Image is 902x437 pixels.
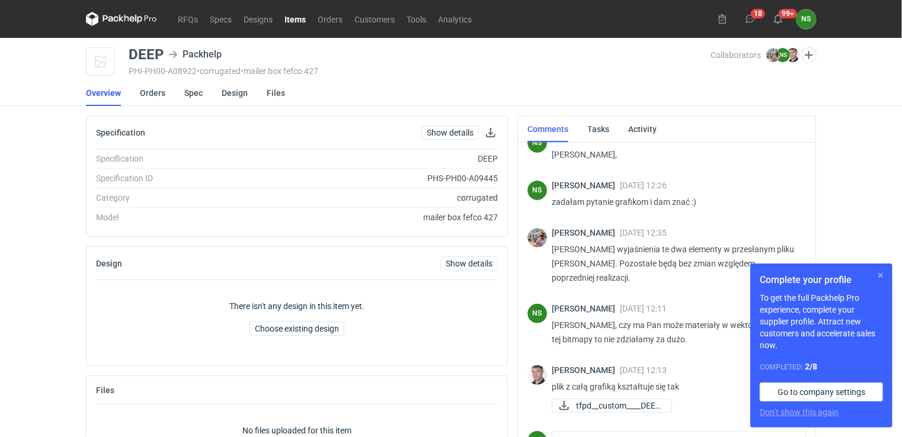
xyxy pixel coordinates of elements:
a: Go to company settings [760,383,883,401]
span: • corrugated [197,66,241,76]
button: NS [797,9,816,29]
figcaption: NS [776,48,790,62]
h1: Complete your profile [760,273,883,287]
div: DEEP [129,47,164,62]
img: Maciej Sikora [527,365,547,385]
span: Choose existing design [255,324,339,333]
div: tfpd__custom____DEEP__d0__oR168509738__outside.pdf [552,399,670,413]
span: [PERSON_NAME] [552,181,620,190]
span: [PERSON_NAME] [552,304,620,313]
button: Don’t show this again [760,406,839,418]
figcaption: NS [527,181,547,200]
p: plik z całą grafiką kształtuje się tak [552,380,797,394]
button: 99+ [769,9,788,28]
div: mailer box fefco 427 [257,211,498,223]
div: PHI-PH00-A08922 [129,66,711,76]
p: To get the full Packhelp Pro experience, complete your supplier profile. Attract new customers an... [760,292,883,351]
span: [DATE] 12:11 [620,304,667,313]
button: Download specification [484,126,498,140]
div: Packhelp [168,47,222,62]
img: Maciej Sikora [786,48,800,62]
a: Orders [312,12,348,26]
a: Comments [527,116,568,142]
a: Show details [421,126,479,140]
p: [PERSON_NAME], [552,147,797,162]
a: Design [222,80,248,106]
img: Michał Palasek [527,228,547,248]
span: Collaborators [711,50,762,60]
a: Orders [140,80,165,106]
h2: Specification [96,128,145,137]
span: • mailer box fefco 427 [241,66,318,76]
a: Activity [628,116,657,142]
span: [DATE] 12:35 [620,228,667,237]
a: Show details [440,256,498,271]
span: tfpd__custom____DEEP... [576,399,662,412]
button: Edit collaborators [801,47,817,63]
span: [PERSON_NAME] [552,365,620,375]
a: RFQs [172,12,204,26]
div: Model [96,211,257,223]
figcaption: NS [527,133,547,153]
div: Completed: [760,361,883,373]
div: DEEP [257,153,498,165]
div: Natalia Stępak [797,9,816,29]
div: PHS-PH00-A09445 [257,172,498,184]
strong: 2 / 8 [805,362,817,371]
svg: Packhelp Pro [86,12,157,26]
span: [DATE] 12:26 [620,181,667,190]
div: Specification [96,153,257,165]
button: 18 [741,9,760,28]
div: Natalia Stępak [527,304,547,323]
a: Analytics [432,12,478,26]
figcaption: NS [527,304,547,323]
p: [PERSON_NAME] wyjaśnienia te dwa elementy w przesłanym pliku [PERSON_NAME]. Pozostałe będą bez zm... [552,242,797,285]
span: [DATE] 12:13 [620,365,667,375]
a: Tools [401,12,432,26]
a: Spec [184,80,203,106]
div: Natalia Stępak [527,181,547,200]
a: Files [267,80,285,106]
div: corrugated [257,192,498,204]
p: There isn't any design in this item yet. [229,300,364,312]
p: [PERSON_NAME], czy ma Pan może materiały w wektorach. Bo z tej bitmapy to nie zdziałamy za dużo. [552,318,797,346]
h2: Design [96,259,122,268]
p: zadałam pytanie grafikom i dam znać :) [552,195,797,209]
div: Specification ID [96,172,257,184]
button: Skip for now [874,268,888,282]
a: tfpd__custom____DEEP... [552,399,672,413]
a: Customers [348,12,401,26]
div: Natalia Stępak [527,133,547,153]
a: Tasks [587,116,609,142]
a: Overview [86,80,121,106]
img: Michał Palasek [766,48,781,62]
a: Specs [204,12,238,26]
a: Items [279,12,312,26]
a: Designs [238,12,279,26]
h2: Files [96,385,114,395]
span: [PERSON_NAME] [552,228,620,237]
button: Choose existing design [250,322,344,336]
div: Category [96,192,257,204]
p: No files uploaded for this item [242,425,351,436]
